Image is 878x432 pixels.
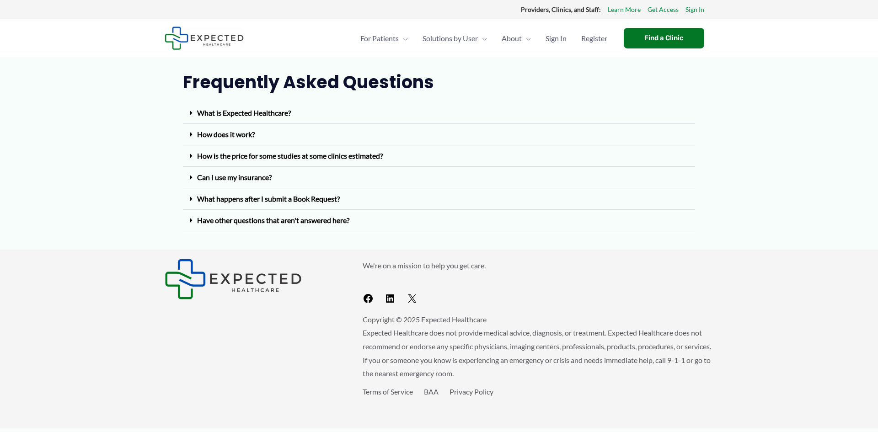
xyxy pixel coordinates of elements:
a: Sign In [685,4,704,16]
span: Menu Toggle [478,22,487,54]
a: Solutions by UserMenu Toggle [415,22,494,54]
a: Learn More [608,4,641,16]
h2: Frequently Asked Questions [183,71,695,93]
aside: Footer Widget 2 [363,259,713,308]
div: Can I use my insurance? [183,167,695,188]
img: Expected Healthcare Logo - side, dark font, small [165,259,302,299]
img: Expected Healthcare Logo - side, dark font, small [165,27,244,50]
div: What happens after I submit a Book Request? [183,188,695,210]
a: Sign In [538,22,574,54]
a: How is the price for some studies at some clinics estimated? [197,151,383,160]
a: Find a Clinic [624,28,704,48]
span: Solutions by User [423,22,478,54]
a: Can I use my insurance? [197,173,272,181]
span: Sign In [546,22,567,54]
a: For PatientsMenu Toggle [353,22,415,54]
a: BAA [424,387,439,396]
a: Get Access [648,4,679,16]
a: How does it work? [197,130,255,139]
span: Expected Healthcare does not provide medical advice, diagnosis, or treatment. Expected Healthcare... [363,328,711,378]
div: How does it work? [183,124,695,145]
span: Menu Toggle [522,22,531,54]
a: Register [574,22,615,54]
span: Register [581,22,607,54]
span: Copyright © 2025 Expected Healthcare [363,315,487,324]
a: Privacy Policy [450,387,493,396]
a: What is Expected Healthcare? [197,108,291,117]
aside: Footer Widget 1 [165,259,340,299]
p: We're on a mission to help you get care. [363,259,713,272]
div: Have other questions that aren't answered here? [183,210,695,231]
nav: Primary Site Navigation [353,22,615,54]
span: Menu Toggle [399,22,408,54]
a: What happens after I submit a Book Request? [197,194,340,203]
a: Terms of Service [363,387,413,396]
a: Have other questions that aren't answered here? [197,216,349,224]
strong: Providers, Clinics, and Staff: [521,5,601,13]
span: About [502,22,522,54]
aside: Footer Widget 3 [363,385,713,419]
span: For Patients [360,22,399,54]
div: What is Expected Healthcare? [183,102,695,124]
div: How is the price for some studies at some clinics estimated? [183,145,695,167]
a: AboutMenu Toggle [494,22,538,54]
